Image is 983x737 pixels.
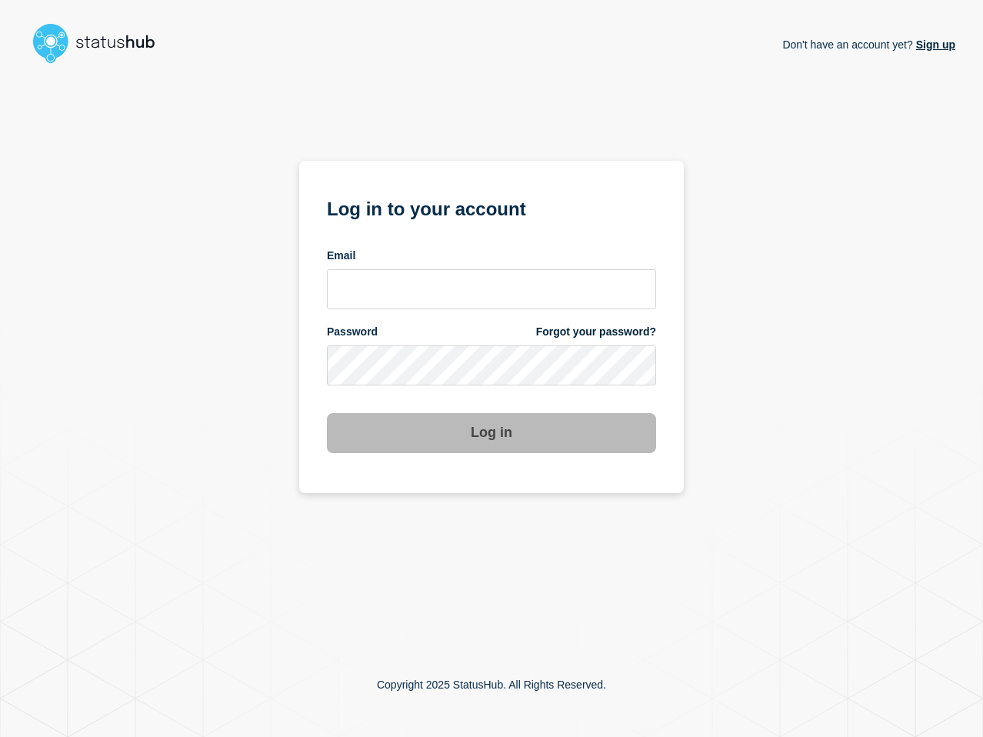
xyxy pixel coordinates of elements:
[327,413,656,453] button: Log in
[327,248,355,263] span: Email
[782,26,955,63] p: Don't have an account yet?
[377,679,606,691] p: Copyright 2025 StatusHub. All Rights Reserved.
[28,18,174,68] img: StatusHub logo
[913,38,955,51] a: Sign up
[327,345,656,385] input: password input
[327,269,656,309] input: email input
[327,325,378,339] span: Password
[536,325,656,339] a: Forgot your password?
[327,193,656,222] h1: Log in to your account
